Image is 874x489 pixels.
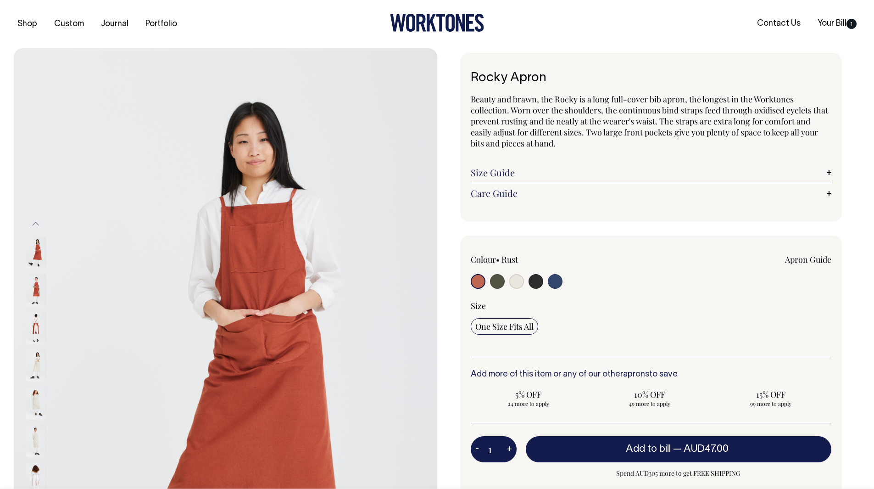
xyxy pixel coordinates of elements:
button: + [502,440,517,459]
span: Add to bill [626,444,671,454]
span: Beauty and brawn, the Rocky is a long full-cover bib apron, the longest in the Worktones collecti... [471,94,828,149]
img: rust [26,312,46,344]
span: 5% OFF [475,389,582,400]
a: Apron Guide [785,254,831,265]
div: Size [471,300,832,311]
a: Custom [50,17,88,32]
span: Spend AUD305 more to get FREE SHIPPING [526,468,832,479]
span: • [496,254,500,265]
span: 24 more to apply [475,400,582,407]
button: Add to bill —AUD47.00 [526,436,832,462]
a: aprons [623,371,649,378]
h6: Add more of this item or any of our other to save [471,370,832,379]
span: 15% OFF [718,389,824,400]
img: rust [26,237,46,269]
h1: Rocky Apron [471,71,832,85]
span: One Size Fits All [475,321,534,332]
input: One Size Fits All [471,318,538,335]
a: Care Guide [471,188,832,199]
input: 15% OFF 99 more to apply [713,386,829,410]
a: Portfolio [142,17,181,32]
button: Previous [29,214,43,234]
span: 10% OFF [596,389,703,400]
span: 49 more to apply [596,400,703,407]
input: 5% OFF 24 more to apply [471,386,586,410]
a: Journal [97,17,132,32]
div: Colour [471,254,615,265]
a: Contact Us [753,16,804,31]
label: Rust [501,254,518,265]
a: Size Guide [471,167,832,178]
img: natural [26,425,46,457]
button: - [471,440,484,459]
span: 99 more to apply [718,400,824,407]
a: Shop [14,17,41,32]
input: 10% OFF 49 more to apply [592,386,707,410]
img: rust [26,275,46,307]
span: AUD47.00 [684,444,729,454]
span: 1 [846,19,857,29]
img: natural [26,350,46,382]
span: — [673,444,731,454]
img: natural [26,388,46,420]
a: Your Bill1 [814,16,860,31]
